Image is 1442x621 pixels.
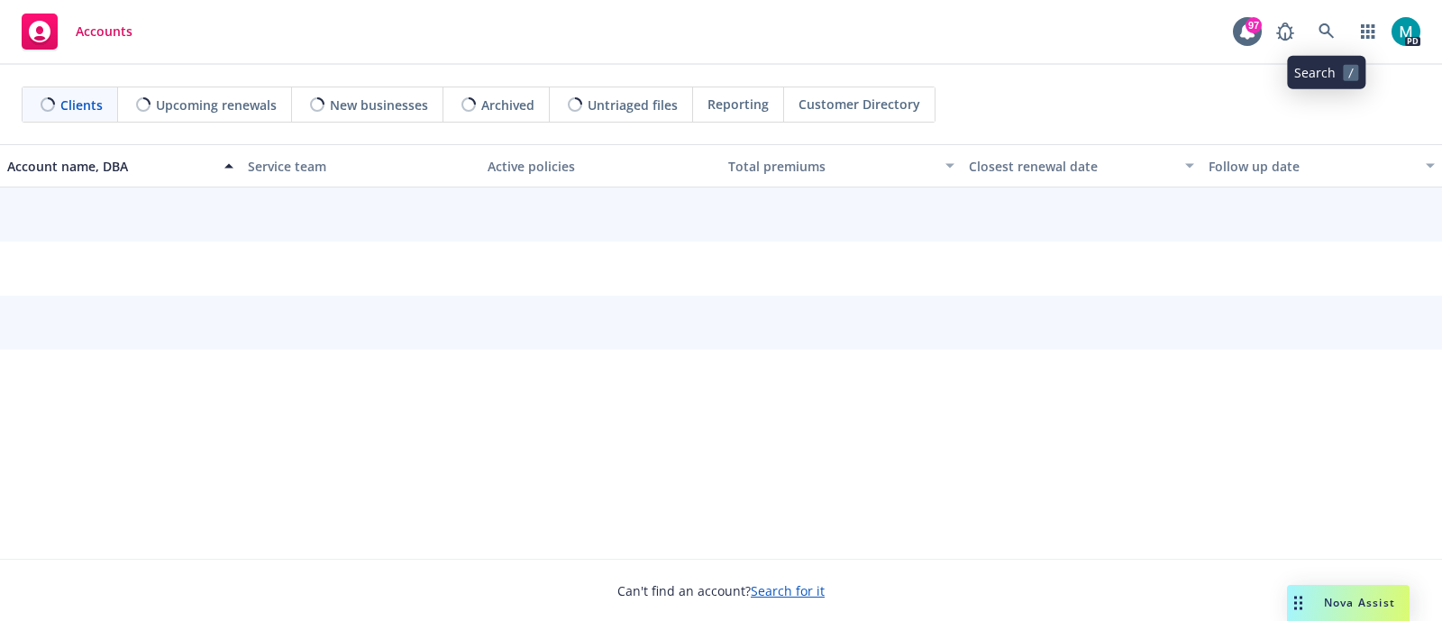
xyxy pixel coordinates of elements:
span: Can't find an account? [617,581,825,600]
button: Total premiums [721,144,962,187]
div: Closest renewal date [969,157,1175,176]
div: 97 [1246,17,1262,33]
div: Active policies [488,157,714,176]
a: Accounts [14,6,140,57]
img: photo [1392,17,1420,46]
span: Clients [60,96,103,114]
button: Follow up date [1201,144,1442,187]
a: Report a Bug [1267,14,1303,50]
span: Customer Directory [799,95,920,114]
span: Accounts [76,24,132,39]
a: Search for it [751,582,825,599]
div: Account name, DBA [7,157,214,176]
div: Follow up date [1209,157,1415,176]
div: Total premiums [728,157,935,176]
a: Search [1309,14,1345,50]
div: Service team [248,157,474,176]
button: Closest renewal date [962,144,1202,187]
span: New businesses [330,96,428,114]
span: Upcoming renewals [156,96,277,114]
span: Reporting [707,95,769,114]
button: Service team [241,144,481,187]
span: Untriaged files [588,96,678,114]
button: Active policies [480,144,721,187]
div: Drag to move [1287,585,1310,621]
span: Archived [481,96,534,114]
button: Nova Assist [1287,585,1410,621]
span: Nova Assist [1324,595,1395,610]
a: Switch app [1350,14,1386,50]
